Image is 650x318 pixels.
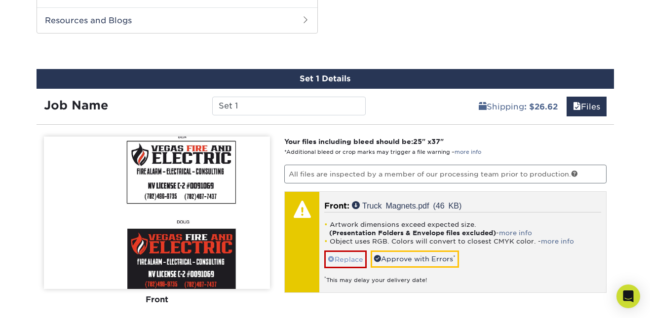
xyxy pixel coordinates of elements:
[37,69,614,89] div: Set 1 Details
[616,284,640,308] div: Open Intercom Messenger
[212,97,366,115] input: Enter a job name
[329,229,496,237] strong: (Presentation Folders & Envelope files excluded)
[567,97,607,116] a: Files
[324,220,601,237] li: Artwork dimensions exceed expected size. -
[324,201,349,211] span: Front:
[324,250,367,268] a: Replace
[541,238,574,245] a: more info
[455,149,481,155] a: more info
[284,138,444,145] strong: Your files including bleed should be: " x "
[479,102,487,111] span: shipping
[573,102,581,111] span: files
[324,237,601,246] li: Object uses RGB. Colors will convert to closest CMYK color. -
[524,102,558,111] b: : $26.62
[324,268,601,284] div: This may delay your delivery date!
[413,138,422,145] span: 25
[2,288,84,315] iframe: Google Customer Reviews
[371,250,459,267] a: Approve with Errors*
[44,98,108,112] strong: Job Name
[37,7,317,33] h2: Resources and Blogs
[284,165,607,183] p: All files are inspected by a member of our processing team prior to production.
[284,149,481,155] small: *Additional bleed or crop marks may trigger a file warning –
[44,289,270,311] div: Front
[499,229,532,237] a: more info
[352,201,461,209] a: Truck Magnets.pdf (46 KB)
[431,138,440,145] span: 37
[472,97,564,116] a: Shipping: $26.62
